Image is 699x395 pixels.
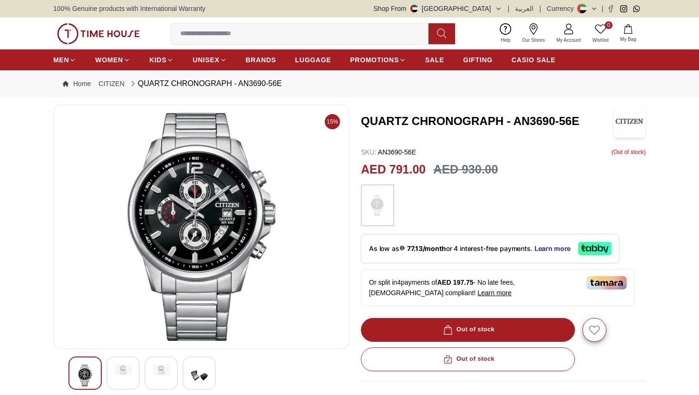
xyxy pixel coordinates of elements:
[586,276,627,289] img: Tamara
[361,269,635,306] div: Or split in 4 payments of - No late fees, [DEMOGRAPHIC_DATA] compliant!
[587,21,614,46] a: 0Wishlist
[95,55,123,65] span: WOMEN
[128,78,282,89] div: QUARTZ CHRONOGRAPH - AN3690-56E
[361,114,613,129] h3: QUARTZ CHRONOGRAPH - AN3690-56E
[605,21,612,29] span: 0
[193,51,226,68] a: UNISEX
[425,55,444,65] span: SALE
[515,4,534,13] button: العربية
[53,4,205,13] span: 100% Genuine products with International Warranty
[57,23,140,44] img: ...
[325,114,340,129] span: 15%
[607,5,614,12] a: Facebook
[410,5,418,12] img: United Arab Emirates
[53,51,76,68] a: MEN
[53,70,646,97] nav: Breadcrumb
[614,22,642,45] button: My Bag
[512,55,556,65] span: CASIO SALE
[361,147,416,157] p: AN3690-56E
[616,36,640,43] span: My Bag
[153,365,170,375] img: QUARTZ CHRONOGRAPH - AN3690-56E
[115,365,132,375] img: QUARTZ CHRONOGRAPH - AN3690-56E
[518,37,549,44] span: Our Stores
[53,55,69,65] span: MEN
[246,51,276,68] a: BRANDS
[477,289,512,297] span: Learn more
[463,55,493,65] span: GIFTING
[95,51,130,68] a: WOMEN
[433,161,498,179] h3: AED 930.00
[374,4,502,13] button: Shop From[GEOGRAPHIC_DATA]
[539,4,541,13] span: |
[361,161,426,179] h2: AED 791.00
[425,51,444,68] a: SALE
[63,79,91,88] a: Home
[495,21,516,46] a: Help
[508,4,510,13] span: |
[463,51,493,68] a: GIFTING
[61,113,341,341] img: QUARTZ CHRONOGRAPH - AN3690-56E
[620,5,627,12] a: Instagram
[612,147,646,157] p: ( Out of stock )
[149,55,166,65] span: KIDS
[366,189,389,222] img: ...
[633,5,640,12] a: Whatsapp
[589,37,612,44] span: Wishlist
[602,4,603,13] span: |
[350,51,406,68] a: PROMOTIONS
[350,55,399,65] span: PROMOTIONS
[149,51,174,68] a: KIDS
[295,55,331,65] span: LUGGAGE
[437,279,473,286] span: AED 197.75
[295,51,331,68] a: LUGGAGE
[191,365,208,386] img: QUARTZ CHRONOGRAPH - AN3690-56E
[246,55,276,65] span: BRANDS
[98,79,124,88] a: CITIZEN
[613,105,646,138] img: QUARTZ CHRONOGRAPH - AN3690-56E
[547,4,578,13] div: Currency
[512,51,556,68] a: CASIO SALE
[553,37,585,44] span: My Account
[361,148,377,156] span: SKU :
[193,55,219,65] span: UNISEX
[516,21,551,46] a: Our Stores
[497,37,515,44] span: Help
[77,365,94,386] img: QUARTZ CHRONOGRAPH - AN3690-56E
